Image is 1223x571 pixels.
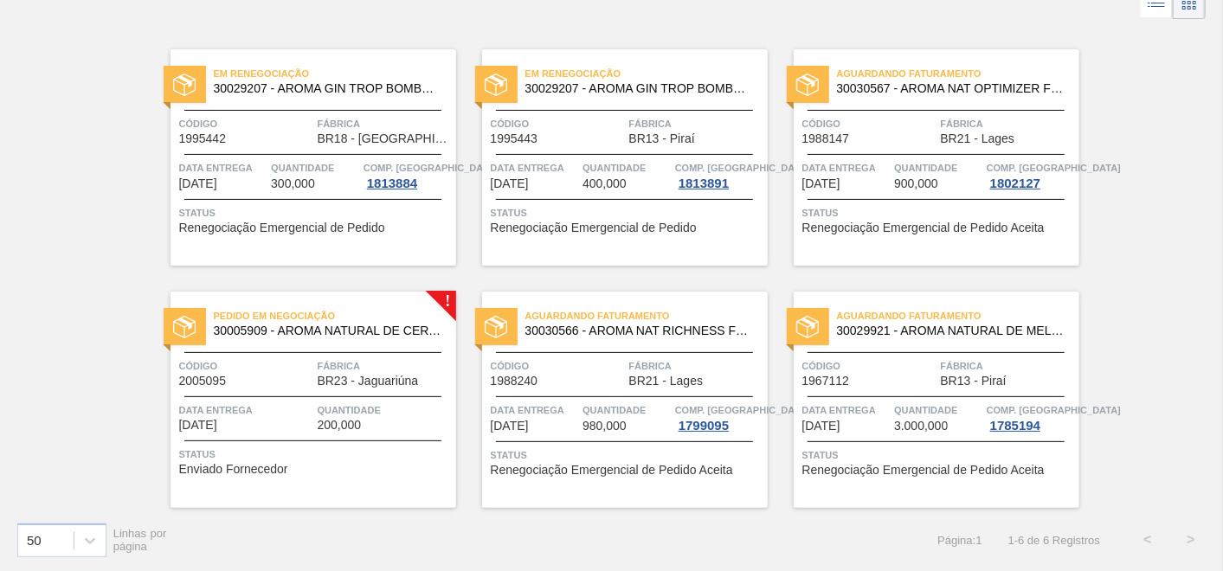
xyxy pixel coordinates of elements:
span: Fábrica [318,357,452,375]
span: Fábrica [629,357,763,375]
span: Renegociação Emergencial de Pedido Aceita [491,464,733,477]
span: Status [179,446,452,463]
span: Código [802,115,937,132]
div: 1785194 [987,419,1044,433]
span: Status [491,204,763,221]
span: 1 - 6 de 6 Registros [1008,534,1100,547]
a: Comp. [GEOGRAPHIC_DATA]1785194 [987,401,1075,433]
a: Comp. [GEOGRAPHIC_DATA]1802127 [987,159,1075,190]
a: statusEm renegociação30029207 - AROMA GIN TROP BOMBONA 25KGCódigo1995442FábricaBR18 - [GEOGRAPHIC... [145,49,456,266]
span: Código [179,357,313,375]
span: Linhas por página [113,527,167,553]
span: BR21 - Lages [941,132,1015,145]
span: Aguardando Faturamento [837,307,1079,324]
span: Fábrica [941,115,1075,132]
span: 1995443 [491,132,538,145]
span: Em renegociação [214,65,456,82]
span: Data entrega [179,159,267,176]
a: statusAguardando Faturamento30030567 - AROMA NAT OPTIMIZER FLAVOR 128837Código1988147FábricaBR21 ... [768,49,1079,266]
span: Fábrica [629,115,763,132]
a: statusAguardando Faturamento30030566 - AROMA NAT RICHNESS FLAVOR 447348Código1988240FábricaBR21 -... [456,292,768,508]
span: Aguardando Faturamento [837,65,1079,82]
span: Quantidade [318,401,452,419]
a: !statusPedido em Negociação30005909 - AROMA NATURAL DE CERVEJA 330606Código2005095FábricaBR23 - J... [145,292,456,508]
span: 20/08/2025 [491,177,529,190]
span: Status [491,446,763,464]
span: Fábrica [941,357,1075,375]
img: status [173,316,196,338]
span: 20/08/2025 [179,177,217,190]
span: 2005095 [179,375,227,388]
span: Data entrega [491,401,579,419]
span: Comp. Carga [364,159,498,176]
button: < [1126,518,1169,561]
span: 30030567 - AROMA NAT OPTIMIZER FLAVOR 128837 [837,82,1065,95]
div: 1802127 [987,176,1044,190]
span: Quantidade [583,401,671,419]
span: Quantidade [894,401,982,419]
span: Comp. Carga [675,159,809,176]
span: Aguardando Faturamento [525,307,768,324]
span: 10/09/2025 [491,420,529,433]
img: status [485,316,507,338]
span: 900,000 [894,177,938,190]
span: Comp. Carga [987,159,1121,176]
span: BR21 - Lages [629,375,704,388]
span: Código [491,357,625,375]
span: 30005909 - AROMA NATURAL DE CERVEJA 330606 [214,324,442,337]
span: 300,000 [271,177,315,190]
a: Comp. [GEOGRAPHIC_DATA]1799095 [675,401,763,433]
span: 980,000 [583,420,627,433]
div: 1813884 [364,176,421,190]
span: 30029207 - AROMA GIN TROP BOMBONA 25KG [525,82,754,95]
span: Quantidade [271,159,359,176]
span: Data entrega [802,159,891,176]
span: Código [179,115,313,132]
span: Data entrega [491,159,579,176]
img: status [796,316,819,338]
span: 30029921 - AROMA NATURAL DE MELACO GT [837,324,1065,337]
div: 50 [27,533,42,548]
span: Enviado Fornecedor [179,463,288,476]
span: Status [802,446,1075,464]
span: 30029207 - AROMA GIN TROP BOMBONA 25KG [214,82,442,95]
span: BR18 - Pernambuco [318,132,452,145]
a: statusAguardando Faturamento30029921 - AROMA NATURAL DE MELACO GTCódigo1967112FábricaBR13 - Piraí... [768,292,1079,508]
span: Código [491,115,625,132]
div: 1799095 [675,419,732,433]
span: 30030566 - AROMA NAT RICHNESS FLAVOR 447348 [525,324,754,337]
span: Código [802,357,937,375]
span: Status [179,204,452,221]
span: Fábrica [318,115,452,132]
button: > [1169,518,1213,561]
span: Comp. Carga [987,401,1121,419]
span: Data entrega [802,401,891,419]
span: 1967112 [802,375,850,388]
span: Quantidade [583,159,671,176]
span: Status [802,204,1075,221]
img: status [173,74,196,96]
span: Em renegociação [525,65,768,82]
span: 400,000 [583,177,627,190]
a: Comp. [GEOGRAPHIC_DATA]1813891 [675,159,763,190]
span: Renegociação Emergencial de Pedido Aceita [802,464,1045,477]
span: 200,000 [318,419,362,432]
span: Renegociação Emergencial de Pedido Aceita [802,221,1045,234]
span: Quantidade [894,159,982,176]
span: 1988147 [802,132,850,145]
span: BR13 - Piraí [629,132,695,145]
span: Renegociação Emergencial de Pedido [491,221,697,234]
span: 1988240 [491,375,538,388]
a: Comp. [GEOGRAPHIC_DATA]1813884 [364,159,452,190]
img: status [796,74,819,96]
span: Renegociação Emergencial de Pedido [179,221,385,234]
span: Comp. Carga [675,401,809,419]
a: statusEm renegociação30029207 - AROMA GIN TROP BOMBONA 25KGCódigo1995443FábricaBR13 - PiraíData e... [456,49,768,266]
span: BR13 - Piraí [941,375,1007,388]
span: Página : 1 [937,534,982,547]
span: Pedido em Negociação [214,307,456,324]
span: 3.000,000 [894,420,948,433]
span: 27/08/2025 [802,177,840,190]
span: Data entrega [179,401,313,419]
span: 11/10/2025 [802,420,840,433]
